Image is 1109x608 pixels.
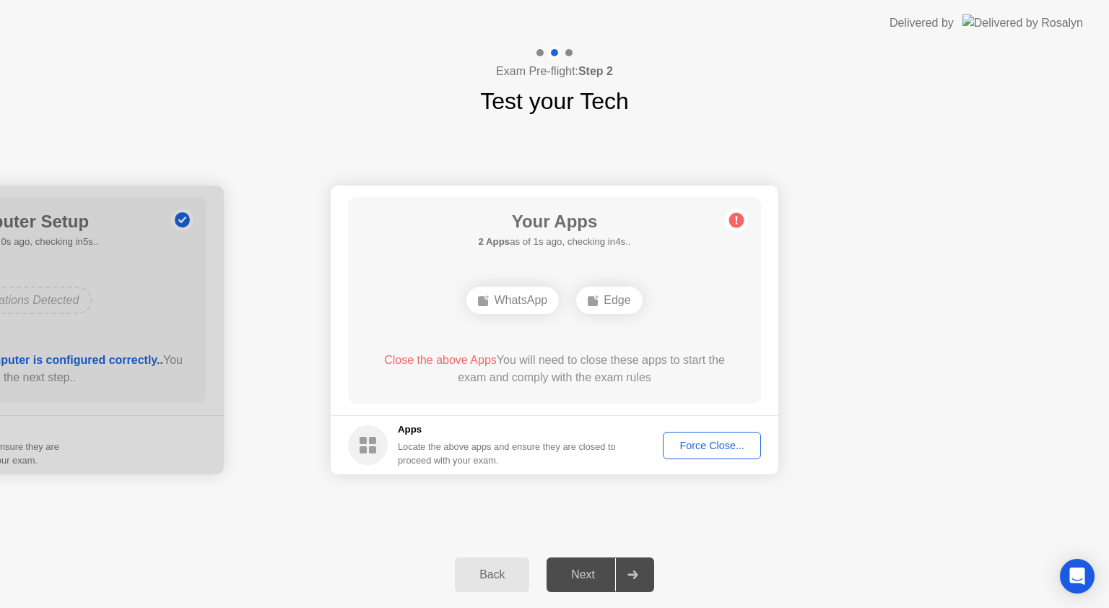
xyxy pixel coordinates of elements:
div: Next [551,568,615,581]
span: Close the above Apps [384,354,497,366]
h4: Exam Pre-flight: [496,63,613,80]
div: Delivered by [890,14,954,32]
h1: Test your Tech [480,84,629,118]
div: Open Intercom Messenger [1060,559,1095,594]
div: Locate the above apps and ensure they are closed to proceed with your exam. [398,440,617,467]
h5: Apps [398,422,617,437]
h5: as of 1s ago, checking in4s.. [478,235,630,249]
b: 2 Apps [478,236,510,247]
div: Edge [576,287,642,314]
button: Next [547,557,654,592]
h1: Your Apps [478,209,630,235]
div: Back [459,568,525,581]
button: Back [455,557,529,592]
button: Force Close... [663,432,761,459]
b: Step 2 [578,65,613,77]
img: Delivered by Rosalyn [962,14,1083,31]
div: WhatsApp [466,287,559,314]
div: You will need to close these apps to start the exam and comply with the exam rules [369,352,741,386]
div: Force Close... [668,440,756,451]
